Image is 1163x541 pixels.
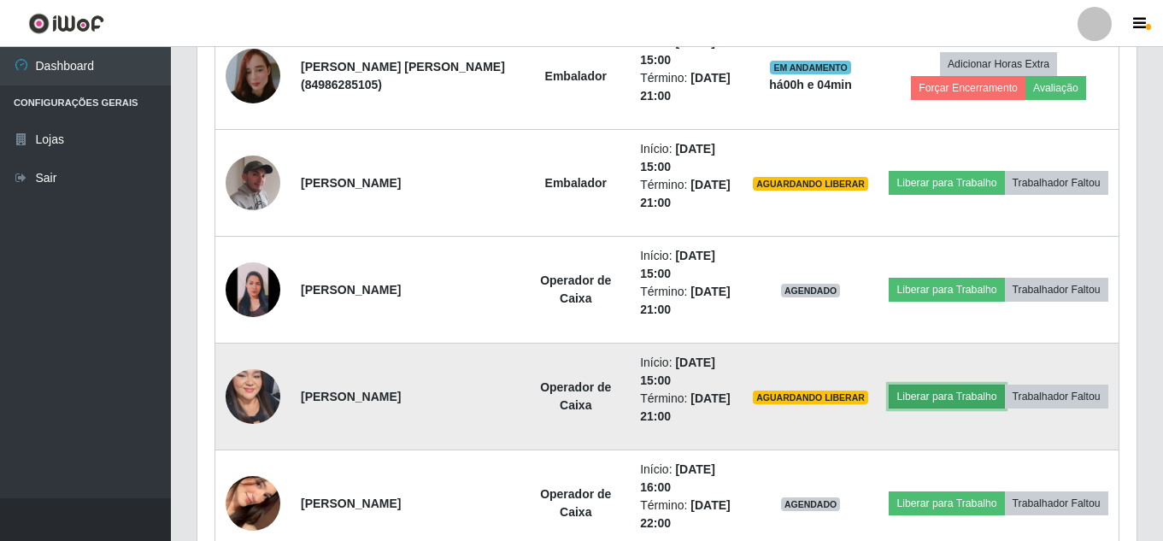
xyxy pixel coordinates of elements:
[889,171,1004,195] button: Liberar para Trabalho
[889,491,1004,515] button: Liberar para Trabalho
[545,69,607,83] strong: Embalador
[301,60,505,91] strong: [PERSON_NAME] [PERSON_NAME] (84986285105)
[1005,385,1108,409] button: Trabalhador Faltou
[545,176,607,190] strong: Embalador
[640,249,715,280] time: [DATE] 15:00
[301,283,401,297] strong: [PERSON_NAME]
[640,283,732,319] li: Término:
[226,27,280,125] img: 1756570639562.jpeg
[640,176,732,212] li: Término:
[1005,171,1108,195] button: Trabalhador Faltou
[640,69,732,105] li: Término:
[28,13,104,34] img: CoreUI Logo
[640,354,732,390] li: Início:
[769,78,852,91] strong: há 00 h e 04 min
[540,380,611,412] strong: Operador de Caixa
[889,385,1004,409] button: Liberar para Trabalho
[640,140,732,176] li: Início:
[640,33,732,69] li: Início:
[1005,491,1108,515] button: Trabalhador Faltou
[753,177,868,191] span: AGUARDANDO LIBERAR
[753,391,868,404] span: AGUARDANDO LIBERAR
[301,390,401,403] strong: [PERSON_NAME]
[640,142,715,173] time: [DATE] 15:00
[640,247,732,283] li: Início:
[889,278,1004,302] button: Liberar para Trabalho
[640,462,715,494] time: [DATE] 16:00
[781,497,841,511] span: AGENDADO
[226,338,280,456] img: 1750900029799.jpeg
[1025,76,1086,100] button: Avaliação
[640,390,732,426] li: Término:
[540,487,611,519] strong: Operador de Caixa
[911,76,1025,100] button: Forçar Encerramento
[1005,278,1108,302] button: Trabalhador Faltou
[540,273,611,305] strong: Operador de Caixa
[770,61,851,74] span: EM ANDAMENTO
[301,497,401,510] strong: [PERSON_NAME]
[226,149,280,217] img: 1754222281975.jpeg
[640,461,732,497] li: Início:
[640,497,732,532] li: Término:
[940,52,1057,76] button: Adicionar Horas Extra
[226,262,280,317] img: 1691592302153.jpeg
[781,284,841,297] span: AGENDADO
[301,176,401,190] strong: [PERSON_NAME]
[640,356,715,387] time: [DATE] 15:00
